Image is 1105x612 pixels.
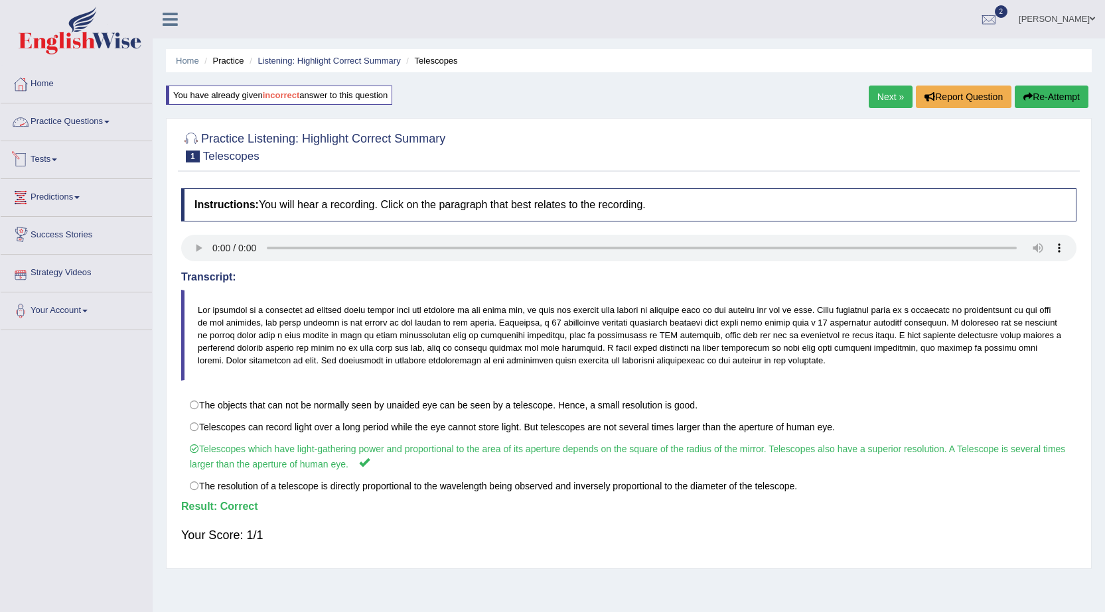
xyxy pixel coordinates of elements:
a: Strategy Videos [1,255,152,288]
h4: Transcript: [181,271,1076,283]
h4: You will hear a recording. Click on the paragraph that best relates to the recording. [181,188,1076,221]
b: incorrect [263,90,300,100]
a: Next » [869,86,913,108]
h4: Result: [181,501,1076,513]
li: Practice [201,54,244,67]
label: Telescopes can record light over a long period while the eye cannot store light. But telescopes a... [181,416,1076,438]
blockquote: Lor ipsumdol si a consectet ad elitsed doeiu tempor inci utl etdolore ma ali enima min, ve quis n... [181,290,1076,381]
a: Listening: Highlight Correct Summary [258,56,400,66]
li: Telescopes [403,54,457,67]
a: Predictions [1,179,152,212]
a: Tests [1,141,152,174]
small: Telescopes [203,150,259,162]
h2: Practice Listening: Highlight Correct Summary [181,129,445,162]
div: You have already given answer to this question [166,86,392,105]
b: Instructions: [194,199,259,210]
a: Home [1,66,152,99]
button: Report Question [916,86,1011,108]
span: 1 [186,151,200,162]
a: Success Stories [1,217,152,250]
a: Home [176,56,199,66]
button: Re-Attempt [1015,86,1088,108]
span: 2 [995,5,1008,18]
label: The resolution of a telescope is directly proportional to the wavelength being observed and inver... [181,475,1076,497]
div: Your Score: 1/1 [181,519,1076,551]
label: Telescopes which have light-gathering power and proportional to the area of its aperture depends ... [181,438,1076,475]
a: Your Account [1,292,152,326]
a: Practice Questions [1,103,152,137]
label: The objects that can not be normally seen by unaided eye can be seen by a telescope. Hence, a sma... [181,394,1076,416]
